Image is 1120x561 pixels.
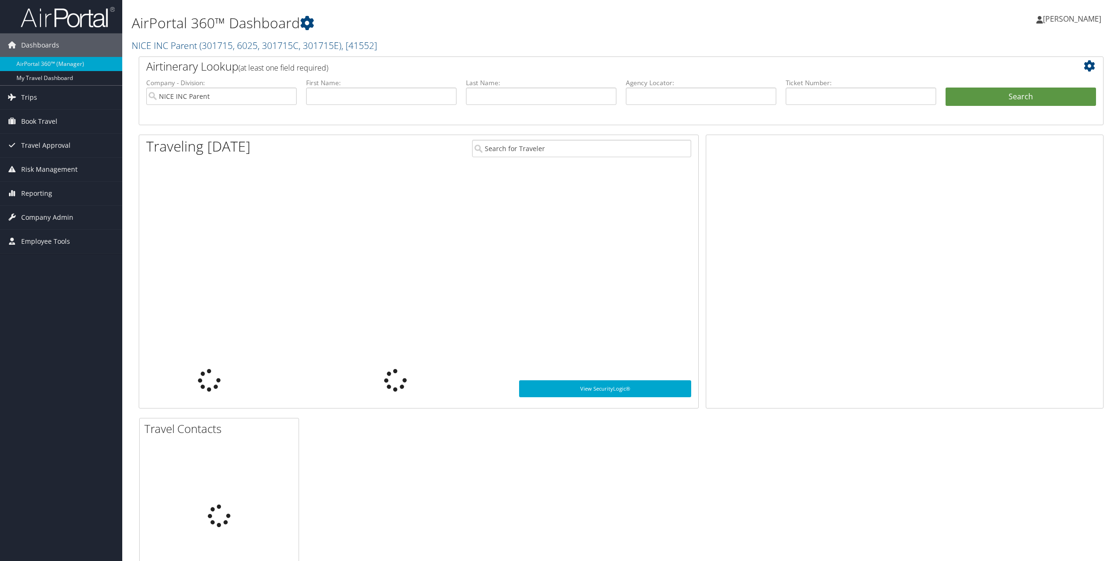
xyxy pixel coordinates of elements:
h2: Travel Contacts [144,421,299,437]
label: First Name: [306,78,457,88]
a: [PERSON_NAME] [1036,5,1111,33]
span: Travel Approval [21,134,71,157]
a: NICE INC Parent [132,39,377,52]
h1: Traveling [DATE] [146,136,251,156]
span: Risk Management [21,158,78,181]
span: Dashboards [21,33,59,57]
span: , [ 41552 ] [341,39,377,52]
button: Search [946,88,1096,106]
a: View SecurityLogic® [519,380,691,397]
span: (at least one field required) [238,63,328,73]
input: Search for Traveler [472,140,691,157]
span: Trips [21,86,37,109]
span: ( 301715, 6025, 301715C, 301715E ) [199,39,341,52]
label: Ticket Number: [786,78,936,88]
img: airportal-logo.png [21,6,115,28]
label: Agency Locator: [626,78,776,88]
label: Company - Division: [146,78,297,88]
h2: Airtinerary Lookup [146,58,1016,74]
span: Book Travel [21,110,57,133]
label: Last Name: [466,78,616,88]
h1: AirPortal 360™ Dashboard [132,13,784,33]
span: [PERSON_NAME] [1043,14,1101,24]
span: Reporting [21,182,52,205]
span: Company Admin [21,206,73,229]
span: Employee Tools [21,230,70,253]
